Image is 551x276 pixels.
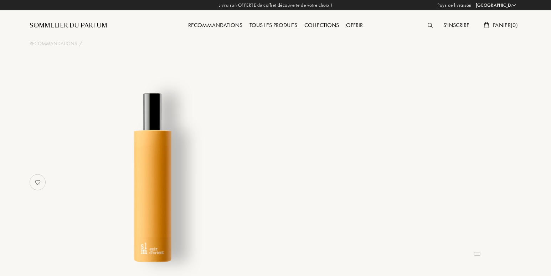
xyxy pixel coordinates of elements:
[30,21,107,30] a: Sommelier du Parfum
[343,21,366,29] a: Offrir
[185,21,246,29] a: Recommandations
[246,21,301,30] div: Tous les produits
[30,40,77,47] a: Recommandations
[185,21,246,30] div: Recommandations
[484,22,489,28] img: cart.svg
[343,21,366,30] div: Offrir
[428,23,433,28] img: search_icn.svg
[437,2,474,9] span: Pays de livraison :
[31,175,45,189] img: no_like_p.png
[301,21,343,30] div: Collections
[440,21,473,29] a: S'inscrire
[440,21,473,30] div: S'inscrire
[493,21,518,29] span: Panier ( 0 )
[301,21,343,29] a: Collections
[79,40,82,47] div: /
[246,21,301,29] a: Tous les produits
[65,91,241,267] img: undefined undefined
